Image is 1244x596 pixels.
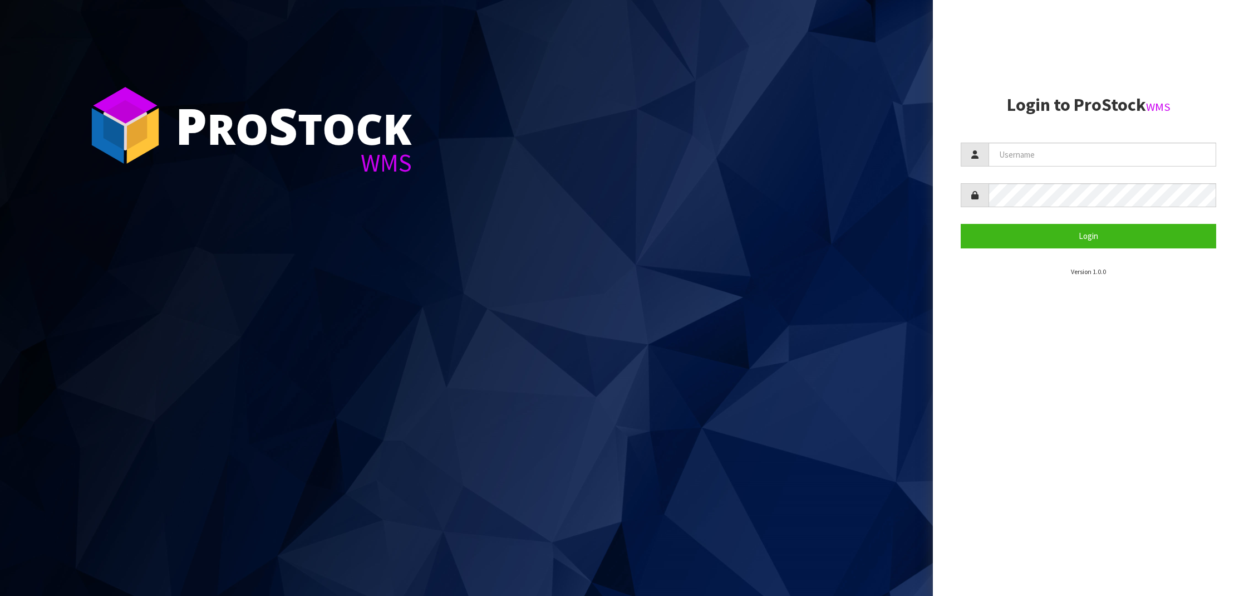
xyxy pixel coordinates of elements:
[175,91,207,159] span: P
[961,224,1216,248] button: Login
[989,143,1216,167] input: Username
[83,84,167,167] img: ProStock Cube
[1071,267,1106,276] small: Version 1.0.0
[269,91,298,159] span: S
[175,150,412,175] div: WMS
[1146,100,1171,114] small: WMS
[961,95,1216,115] h2: Login to ProStock
[175,100,412,150] div: ro tock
